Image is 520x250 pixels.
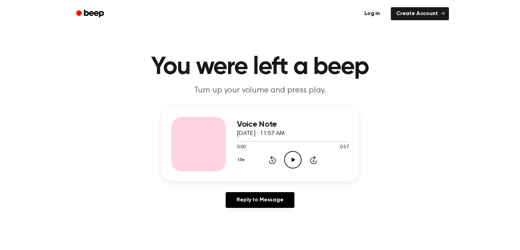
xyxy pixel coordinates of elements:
span: 0:57 [340,144,349,151]
a: Create Account [391,7,449,20]
h3: Voice Note [237,120,349,129]
a: Reply to Message [226,192,294,208]
a: Beep [71,7,110,21]
h1: You were left a beep [85,55,435,79]
p: Turn up your volume and press play. [129,85,391,96]
a: Log in [358,6,387,22]
span: 0:00 [237,144,246,151]
span: [DATE] · 11:57 AM [237,130,285,137]
button: 1.0x [237,154,247,166]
